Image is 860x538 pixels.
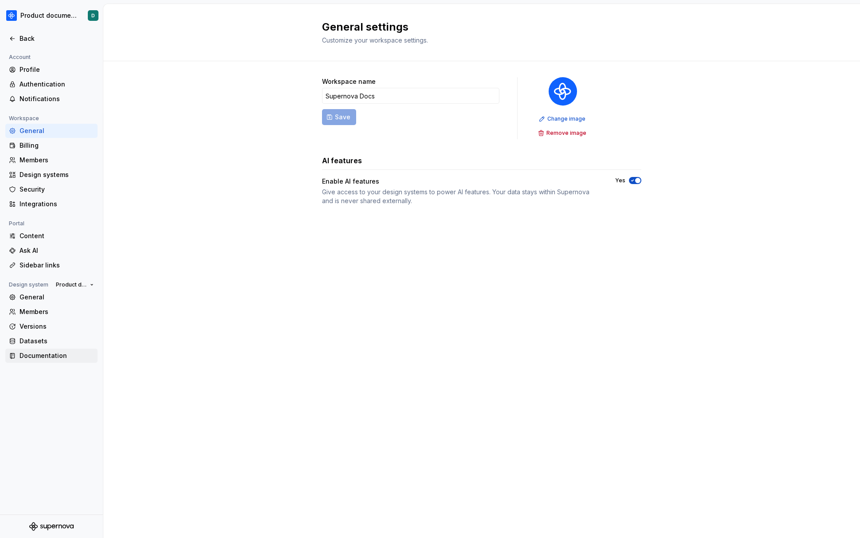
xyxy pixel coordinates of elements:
[536,113,589,125] button: Change image
[5,63,98,77] a: Profile
[5,290,98,304] a: General
[20,126,94,135] div: General
[20,200,94,208] div: Integrations
[5,349,98,363] a: Documentation
[20,351,94,360] div: Documentation
[5,319,98,334] a: Versions
[546,130,586,137] span: Remove image
[20,94,94,103] div: Notifications
[322,77,376,86] label: Workspace name
[5,218,28,229] div: Portal
[322,177,379,186] div: Enable AI features
[20,11,77,20] div: Product documentation
[5,305,98,319] a: Members
[6,10,17,21] img: 87691e09-aac2-46b6-b153-b9fe4eb63333.png
[20,293,94,302] div: General
[20,261,94,270] div: Sidebar links
[29,522,74,531] svg: Supernova Logo
[322,188,599,205] div: Give access to your design systems to power AI features. Your data stays within Supernova and is ...
[5,258,98,272] a: Sidebar links
[5,92,98,106] a: Notifications
[5,279,52,290] div: Design system
[20,80,94,89] div: Authentication
[5,124,98,138] a: General
[20,322,94,331] div: Versions
[322,155,362,166] h3: AI features
[2,6,101,25] button: Product documentationD
[5,168,98,182] a: Design systems
[547,115,585,122] span: Change image
[20,232,94,240] div: Content
[20,246,94,255] div: Ask AI
[5,138,98,153] a: Billing
[5,229,98,243] a: Content
[5,334,98,348] a: Datasets
[91,12,95,19] div: D
[5,197,98,211] a: Integrations
[5,31,98,46] a: Back
[20,337,94,346] div: Datasets
[615,177,625,184] label: Yes
[20,156,94,165] div: Members
[20,170,94,179] div: Design systems
[20,185,94,194] div: Security
[5,153,98,167] a: Members
[5,182,98,196] a: Security
[20,34,94,43] div: Back
[20,307,94,316] div: Members
[20,141,94,150] div: Billing
[5,52,34,63] div: Account
[535,127,590,139] button: Remove image
[5,113,43,124] div: Workspace
[20,65,94,74] div: Profile
[5,243,98,258] a: Ask AI
[322,20,631,34] h2: General settings
[56,281,86,288] span: Product documentation
[322,36,428,44] span: Customize your workspace settings.
[5,77,98,91] a: Authentication
[549,77,577,106] img: 87691e09-aac2-46b6-b153-b9fe4eb63333.png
